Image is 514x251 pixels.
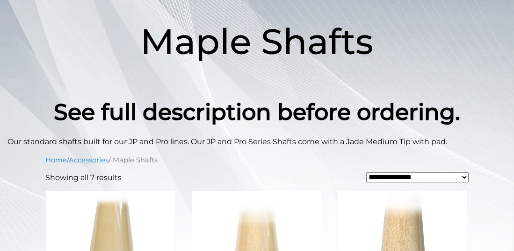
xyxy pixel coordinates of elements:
p: Showing all 7 results [46,172,122,183]
a: Home [46,156,67,164]
span: Maple Shafts [141,20,374,63]
p: Our standard shafts built for our JP and Pro lines. Our JP and Pro Series Shafts come with a Jade... [7,136,507,147]
a: Accessories [69,156,109,164]
nav: Breadcrumb [46,155,469,165]
select: Shop order [366,172,469,182]
strong: See full description before ordering. [54,98,460,125]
